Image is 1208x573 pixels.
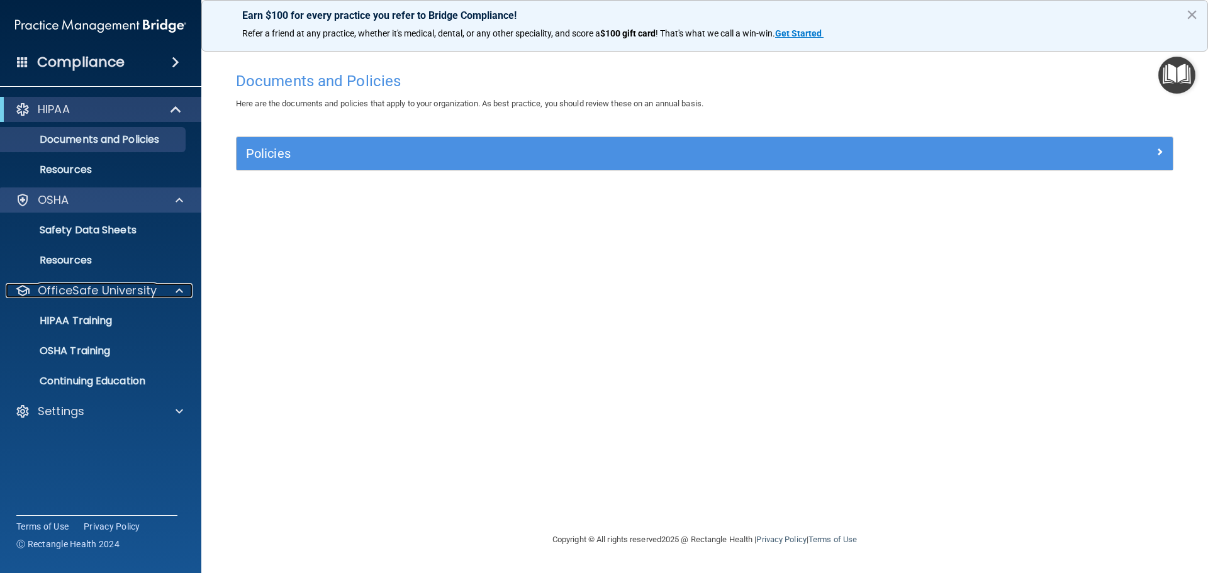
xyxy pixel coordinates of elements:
strong: Get Started [775,28,822,38]
p: OfficeSafe University [38,283,157,298]
a: Privacy Policy [84,520,140,533]
p: OSHA [38,192,69,208]
span: ! That's what we call a win-win. [656,28,775,38]
h4: Documents and Policies [236,73,1173,89]
div: Copyright © All rights reserved 2025 @ Rectangle Health | | [475,520,934,560]
a: Terms of Use [16,520,69,533]
span: Here are the documents and policies that apply to your organization. As best practice, you should... [236,99,703,108]
p: HIPAA Training [8,314,112,327]
p: Resources [8,164,180,176]
a: HIPAA [15,102,182,117]
p: OSHA Training [8,345,110,357]
a: OSHA [15,192,183,208]
span: Refer a friend at any practice, whether it's medical, dental, or any other speciality, and score a [242,28,600,38]
a: OfficeSafe University [15,283,183,298]
h4: Compliance [37,53,125,71]
button: Close [1186,4,1198,25]
p: HIPAA [38,102,70,117]
a: Settings [15,404,183,419]
button: Open Resource Center [1158,57,1195,94]
p: Continuing Education [8,375,180,387]
a: Terms of Use [808,535,857,544]
a: Privacy Policy [756,535,806,544]
p: Documents and Policies [8,133,180,146]
p: Settings [38,404,84,419]
p: Earn $100 for every practice you refer to Bridge Compliance! [242,9,1167,21]
a: Policies [246,143,1163,164]
img: PMB logo [15,13,186,38]
span: Ⓒ Rectangle Health 2024 [16,538,120,550]
strong: $100 gift card [600,28,656,38]
a: Get Started [775,28,824,38]
p: Resources [8,254,180,267]
p: Safety Data Sheets [8,224,180,236]
h5: Policies [246,147,929,160]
